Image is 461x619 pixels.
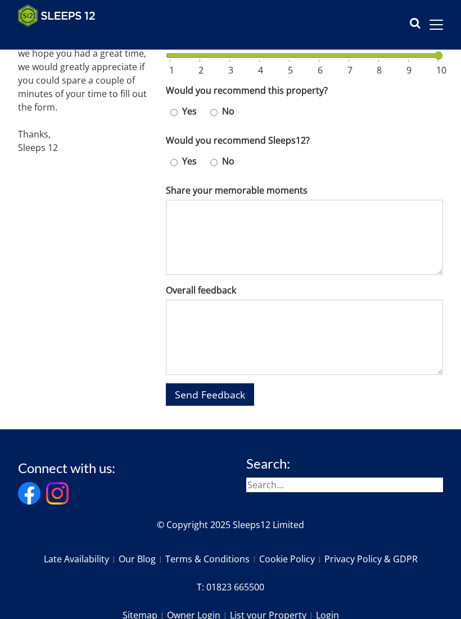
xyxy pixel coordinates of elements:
[18,4,96,27] img: Sleeps 12
[218,104,239,118] label: No
[165,549,259,568] a: Terms & Conditions
[12,34,130,43] iframe: Customer reviews powered by Trustpilot
[46,482,69,505] img: Instagram
[18,33,148,154] p: Many thanks for choosing us, we hope you had a great time, we would greatly appreciate if you cou...
[246,478,443,492] input: Search...
[175,388,245,401] span: Send Feedback
[119,549,165,568] a: Our Blog
[178,154,201,168] label: Yes
[197,577,264,597] a: T: 01823 665500
[166,134,443,147] label: Would you recommend Sleeps12?
[178,104,201,118] label: Yes
[166,84,443,97] label: Would you recommend this property?
[18,482,40,505] img: Facebook
[166,283,443,297] label: Overall feedback
[259,549,324,568] a: Cookie Policy
[246,456,443,471] h3: Search:
[218,154,239,168] label: No
[44,549,119,568] a: Late Availability
[166,383,254,405] button: Send Feedback
[18,518,443,531] p: © Copyright 2025 Sleeps12 Limited
[18,461,115,475] h3: Connect with us:
[324,549,418,568] a: Privacy Policy & GDPR
[166,184,443,197] label: Share your memorable moments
